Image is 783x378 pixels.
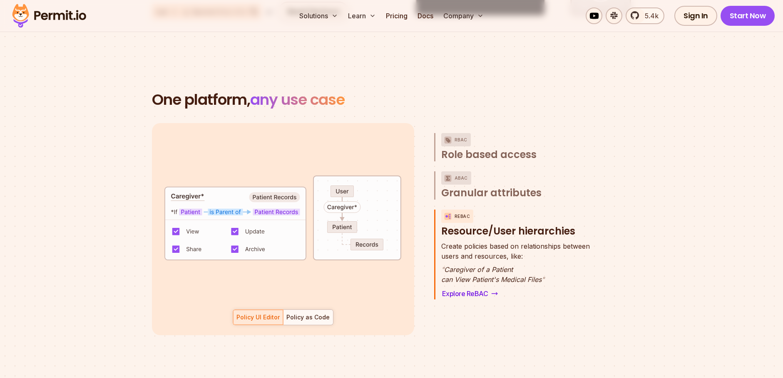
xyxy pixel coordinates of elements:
[414,7,437,24] a: Docs
[441,133,597,161] button: RBACRole based access
[721,6,775,26] a: Start Now
[440,7,487,24] button: Company
[674,6,717,26] a: Sign In
[441,288,499,299] a: Explore ReBAC
[542,275,544,284] span: "
[296,7,341,24] button: Solutions
[441,148,537,161] span: Role based access
[441,241,590,251] span: Create policies based on relationships between
[250,89,345,110] span: any use case
[152,91,631,108] h2: One platform,
[640,11,659,21] span: 5.4k
[441,264,590,284] p: Caregiver of a Patient can View Patient's Medical Files
[441,186,542,200] span: Granular attributes
[383,7,411,24] a: Pricing
[441,241,590,261] p: users and resources, like:
[8,2,90,30] img: Permit logo
[455,171,468,185] p: ABAC
[345,7,379,24] button: Learn
[441,171,597,200] button: ABACGranular attributes
[283,309,333,325] button: Policy as Code
[626,7,664,24] a: 5.4k
[441,265,444,274] span: "
[441,241,597,299] div: ReBACResource/User hierarchies
[286,313,330,321] div: Policy as Code
[455,133,467,146] p: RBAC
